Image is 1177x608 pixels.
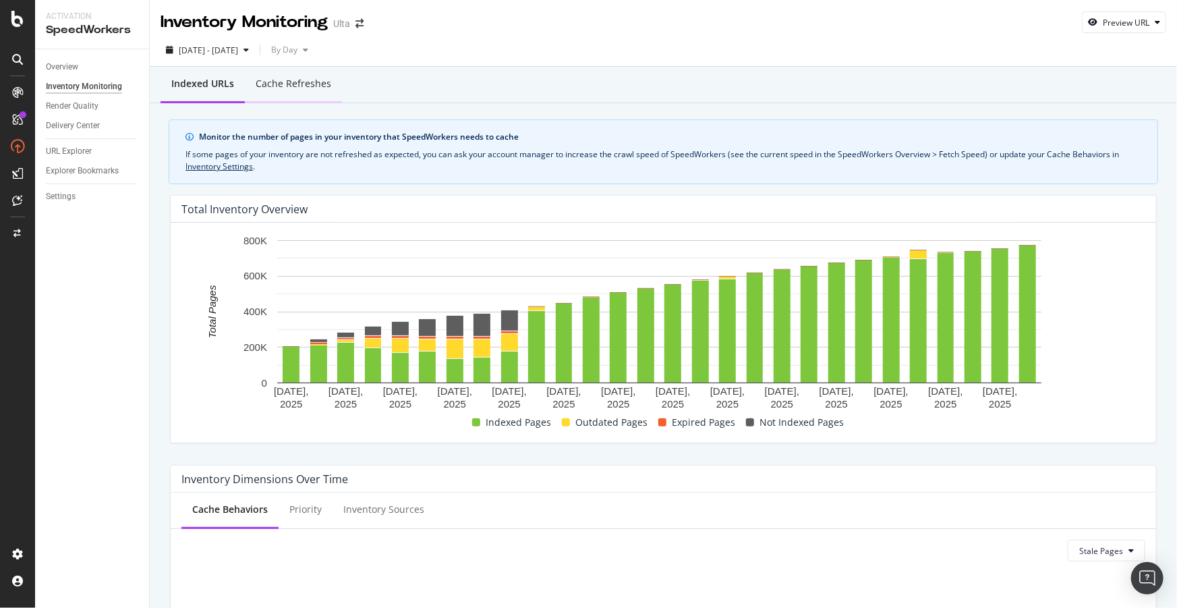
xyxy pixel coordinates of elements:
[492,385,526,397] text: [DATE],
[274,385,308,397] text: [DATE],
[46,80,122,94] div: Inventory Monitoring
[46,164,140,178] a: Explorer Bookmarks
[46,190,76,204] div: Settings
[46,164,119,178] div: Explorer Bookmarks
[46,99,98,113] div: Render Quality
[161,39,254,61] button: [DATE] - [DATE]
[46,190,140,204] a: Settings
[343,503,424,516] div: Inventory Sources
[672,414,735,431] span: Expired Pages
[607,399,629,410] text: 2025
[546,385,581,397] text: [DATE],
[820,385,854,397] text: [DATE],
[716,399,739,410] text: 2025
[928,385,963,397] text: [DATE],
[243,306,267,318] text: 400K
[826,399,848,410] text: 2025
[389,399,411,410] text: 2025
[181,472,348,486] div: Inventory Dimensions Over Time
[289,503,322,516] div: Priority
[355,19,364,28] div: arrow-right-arrow-left
[46,11,138,22] div: Activation
[243,271,267,282] text: 600K
[46,22,138,38] div: SpeedWorkers
[199,131,1141,143] div: Monitor the number of pages in your inventory that SpeedWorkers needs to cache
[243,341,267,353] text: 200K
[206,285,218,338] text: Total Pages
[765,385,799,397] text: [DATE],
[880,399,902,410] text: 2025
[552,399,575,410] text: 2025
[1103,17,1149,28] div: Preview URL
[46,144,140,159] a: URL Explorer
[280,399,302,410] text: 2025
[179,45,238,56] span: [DATE] - [DATE]
[983,385,1017,397] text: [DATE],
[383,385,418,397] text: [DATE],
[601,385,635,397] text: [DATE],
[262,377,267,389] text: 0
[771,399,793,410] text: 2025
[333,17,350,30] div: Ulta
[266,44,297,55] span: By Day
[1068,540,1145,561] button: Stale Pages
[486,414,551,431] span: Indexed Pages
[161,11,328,34] div: Inventory Monitoring
[171,77,234,90] div: Indexed URLs
[185,161,253,172] a: Inventory Settings
[759,414,844,431] span: Not Indexed Pages
[169,119,1158,184] div: info banner
[256,77,331,90] div: Cache refreshes
[185,148,1141,173] div: If some pages of your inventory are not refreshed as expected, you can ask your account manager t...
[1082,11,1166,33] button: Preview URL
[934,399,956,410] text: 2025
[266,39,314,61] button: By Day
[662,399,684,410] text: 2025
[575,414,648,431] span: Outdated Pages
[444,399,466,410] text: 2025
[710,385,745,397] text: [DATE],
[438,385,472,397] text: [DATE],
[46,60,140,74] a: Overview
[192,503,268,516] div: Cache Behaviors
[46,119,140,133] a: Delivery Center
[181,202,308,216] div: Total Inventory Overview
[1131,562,1164,595] div: Open Intercom Messenger
[181,233,1137,412] svg: A chart.
[46,144,92,159] div: URL Explorer
[328,385,363,397] text: [DATE],
[335,399,357,410] text: 2025
[46,80,140,94] a: Inventory Monitoring
[46,60,78,74] div: Overview
[873,385,908,397] text: [DATE],
[989,399,1011,410] text: 2025
[1079,545,1123,557] span: Stale Pages
[46,119,100,133] div: Delivery Center
[656,385,690,397] text: [DATE],
[498,399,520,410] text: 2025
[46,99,140,113] a: Render Quality
[243,235,267,246] text: 800K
